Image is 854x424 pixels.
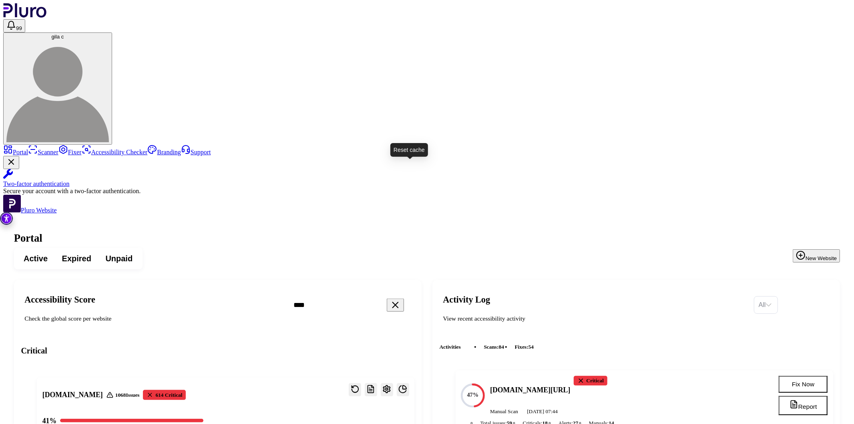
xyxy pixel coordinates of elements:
[443,314,747,323] div: View recent accessibility activity
[24,253,48,264] span: Active
[106,392,140,399] div: 1068 Issues
[105,253,133,264] span: Unpaid
[440,337,833,357] div: Activities
[793,249,840,262] button: New Website
[98,250,140,267] button: Unpaid
[3,19,25,32] button: Open notifications, you have 124 new notifications
[3,32,112,145] button: gila cgila c
[24,295,279,305] h2: Accessibility Score
[511,343,537,351] li: fixes :
[181,149,211,155] a: Support
[754,296,778,314] div: Set sorting
[490,408,764,415] div: Manual Scan [DATE] 07:44
[58,149,82,155] a: Fixer
[21,345,414,356] h3: Critical
[467,392,479,398] text: 47%
[14,232,840,244] h1: Portal
[16,250,55,267] button: Active
[82,149,148,155] a: Accessibility Checker
[42,390,103,400] h3: [DOMAIN_NAME]
[574,376,607,386] div: Critical
[3,188,851,195] div: Secure your account with a two-factor authentication.
[779,376,828,393] button: Fix Now
[480,343,508,351] li: scans :
[779,396,828,415] button: Report
[51,34,64,40] span: gila c
[490,385,570,395] h4: [DOMAIN_NAME][URL]
[3,180,851,188] div: Two-factor authentication
[3,145,851,214] aside: Sidebar menu
[143,390,186,400] div: 614 Critical
[3,207,57,214] a: Open Pluro Website
[397,383,409,396] button: Open website overview
[3,149,28,155] a: Portal
[55,250,98,267] button: Expired
[286,296,439,315] input: Search
[528,344,534,350] span: 54
[6,40,109,142] img: gila c
[365,383,377,396] button: Reports
[3,156,19,169] button: Close Two-factor authentication notification
[16,25,22,31] span: 99
[3,169,851,188] a: Two-factor authentication
[62,253,91,264] span: Expired
[443,295,747,305] h2: Activity Log
[349,383,361,396] button: Reset the cache
[387,299,404,312] button: Clear search field
[24,314,279,323] div: Check the global score per website
[3,12,47,19] a: Logo
[390,143,428,157] div: Reset cache
[499,344,504,350] span: 84
[147,149,181,155] a: Branding
[381,383,393,396] button: Open settings
[28,149,58,155] a: Scanner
